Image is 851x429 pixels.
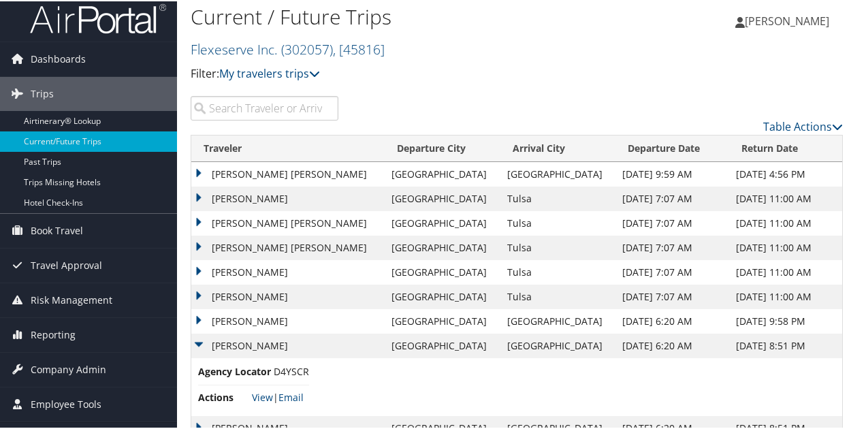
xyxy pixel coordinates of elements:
[31,351,106,385] span: Company Admin
[615,134,728,161] th: Departure Date: activate to sort column descending
[763,118,843,133] a: Table Actions
[191,39,385,57] a: Flexeserve Inc.
[31,41,86,75] span: Dashboards
[500,185,616,210] td: Tulsa
[500,234,616,259] td: Tulsa
[500,134,616,161] th: Arrival City: activate to sort column ascending
[31,212,83,247] span: Book Travel
[615,161,728,185] td: [DATE] 9:59 AM
[615,283,728,308] td: [DATE] 7:07 AM
[219,65,320,80] a: My travelers trips
[385,259,500,283] td: [GEOGRAPHIC_DATA]
[615,234,728,259] td: [DATE] 7:07 AM
[191,161,385,185] td: [PERSON_NAME] [PERSON_NAME]
[729,332,842,357] td: [DATE] 8:51 PM
[191,332,385,357] td: [PERSON_NAME]
[385,185,500,210] td: [GEOGRAPHIC_DATA]
[385,210,500,234] td: [GEOGRAPHIC_DATA]
[500,332,616,357] td: [GEOGRAPHIC_DATA]
[191,95,338,119] input: Search Traveler or Arrival City
[333,39,385,57] span: , [ 45816 ]
[615,308,728,332] td: [DATE] 6:20 AM
[31,247,102,281] span: Travel Approval
[278,390,304,402] a: Email
[274,364,309,377] span: D4YSCR
[385,134,500,161] th: Departure City: activate to sort column ascending
[729,308,842,332] td: [DATE] 9:58 PM
[615,259,728,283] td: [DATE] 7:07 AM
[729,283,842,308] td: [DATE] 11:00 AM
[385,283,500,308] td: [GEOGRAPHIC_DATA]
[31,282,112,316] span: Risk Management
[252,390,304,402] span: |
[385,332,500,357] td: [GEOGRAPHIC_DATA]
[191,259,385,283] td: [PERSON_NAME]
[729,259,842,283] td: [DATE] 11:00 AM
[500,308,616,332] td: [GEOGRAPHIC_DATA]
[729,161,842,185] td: [DATE] 4:56 PM
[31,76,54,110] span: Trips
[385,234,500,259] td: [GEOGRAPHIC_DATA]
[500,210,616,234] td: Tulsa
[615,332,728,357] td: [DATE] 6:20 AM
[191,210,385,234] td: [PERSON_NAME] [PERSON_NAME]
[31,317,76,351] span: Reporting
[191,1,626,30] h1: Current / Future Trips
[31,386,101,420] span: Employee Tools
[729,234,842,259] td: [DATE] 11:00 AM
[281,39,333,57] span: ( 302057 )
[729,210,842,234] td: [DATE] 11:00 AM
[252,390,273,402] a: View
[745,12,829,27] span: [PERSON_NAME]
[191,134,385,161] th: Traveler: activate to sort column ascending
[500,161,616,185] td: [GEOGRAPHIC_DATA]
[615,210,728,234] td: [DATE] 7:07 AM
[191,185,385,210] td: [PERSON_NAME]
[729,185,842,210] td: [DATE] 11:00 AM
[198,389,249,404] span: Actions
[729,134,842,161] th: Return Date: activate to sort column ascending
[500,259,616,283] td: Tulsa
[30,1,166,33] img: airportal-logo.png
[615,185,728,210] td: [DATE] 7:07 AM
[500,283,616,308] td: Tulsa
[191,64,626,82] p: Filter:
[191,308,385,332] td: [PERSON_NAME]
[191,283,385,308] td: [PERSON_NAME]
[191,234,385,259] td: [PERSON_NAME] [PERSON_NAME]
[385,161,500,185] td: [GEOGRAPHIC_DATA]
[198,363,271,378] span: Agency Locator
[385,308,500,332] td: [GEOGRAPHIC_DATA]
